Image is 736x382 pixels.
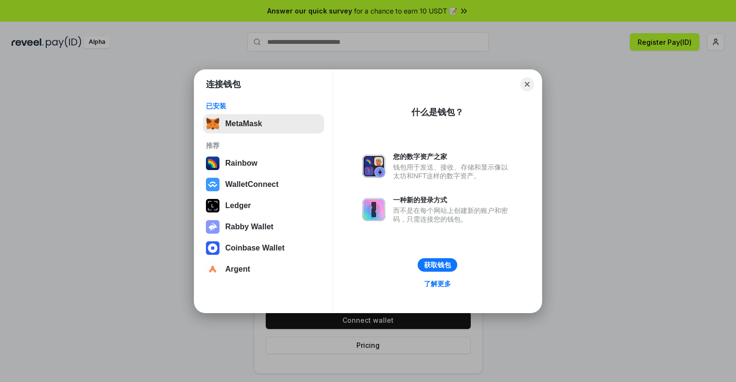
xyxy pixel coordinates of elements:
button: Coinbase Wallet [203,238,324,258]
div: 一种新的登录方式 [393,196,513,204]
img: svg+xml,%3Csvg%20width%3D%2228%22%20height%3D%2228%22%20viewBox%3D%220%200%2028%2028%22%20fill%3D... [206,178,219,191]
button: 获取钱包 [418,258,457,272]
button: Rainbow [203,154,324,173]
div: Rabby Wallet [225,223,273,231]
div: 您的数字资产之家 [393,152,513,161]
div: 钱包用于发送、接收、存储和显示像以太坊和NFT这样的数字资产。 [393,163,513,180]
div: Argent [225,265,250,274]
img: svg+xml,%3Csvg%20width%3D%22120%22%20height%3D%22120%22%20viewBox%3D%220%200%20120%20120%22%20fil... [206,157,219,170]
div: Rainbow [225,159,258,168]
div: 了解更多 [424,279,451,288]
div: 已安装 [206,102,321,110]
div: 什么是钱包？ [411,106,463,118]
h1: 连接钱包 [206,79,241,90]
div: WalletConnect [225,180,279,189]
div: Coinbase Wallet [225,244,285,252]
div: MetaMask [225,119,262,128]
a: 了解更多 [418,277,457,290]
img: svg+xml,%3Csvg%20xmlns%3D%22http%3A%2F%2Fwww.w3.org%2F2000%2Fsvg%22%20fill%3D%22none%22%20viewBox... [362,155,385,178]
img: svg+xml,%3Csvg%20xmlns%3D%22http%3A%2F%2Fwww.w3.org%2F2000%2Fsvg%22%20fill%3D%22none%22%20viewBox... [206,220,219,234]
img: svg+xml,%3Csvg%20width%3D%2228%22%20height%3D%2228%22%20viewBox%3D%220%200%2028%2028%22%20fill%3D... [206,263,219,276]
img: svg+xml,%3Csvg%20fill%3D%22none%22%20height%3D%2233%22%20viewBox%3D%220%200%2035%2033%22%20width%... [206,117,219,131]
img: svg+xml,%3Csvg%20width%3D%2228%22%20height%3D%2228%22%20viewBox%3D%220%200%2028%2028%22%20fill%3D... [206,241,219,255]
button: MetaMask [203,114,324,133]
div: Ledger [225,201,251,210]
div: 而不是在每个网站上创建新的账户和密码，只需连接您的钱包。 [393,206,513,224]
div: 推荐 [206,141,321,150]
button: Ledger [203,196,324,215]
button: Argent [203,260,324,279]
img: svg+xml,%3Csvg%20xmlns%3D%22http%3A%2F%2Fwww.w3.org%2F2000%2Fsvg%22%20fill%3D%22none%22%20viewBox... [362,198,385,221]
button: WalletConnect [203,175,324,194]
img: svg+xml,%3Csvg%20xmlns%3D%22http%3A%2F%2Fwww.w3.org%2F2000%2Fsvg%22%20width%3D%2228%22%20height%3... [206,199,219,212]
button: Close [520,78,534,91]
div: 获取钱包 [424,261,451,269]
button: Rabby Wallet [203,217,324,237]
